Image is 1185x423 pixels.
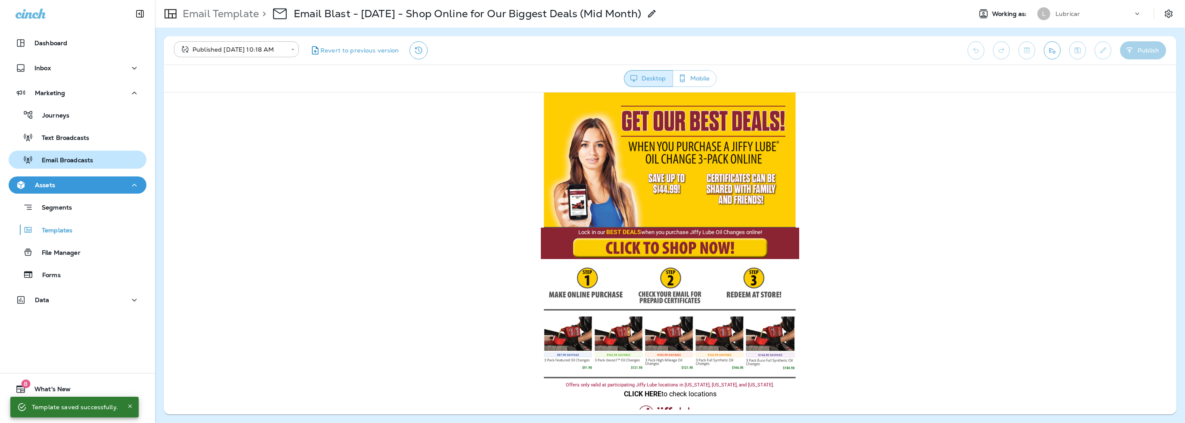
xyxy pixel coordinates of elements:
[33,249,81,257] p: File Manager
[1161,6,1176,22] button: Settings
[294,7,642,20] div: Email Blast - 9-25-25 - Shop Online for Our Biggest Deals (Mid Month)
[9,151,146,169] button: Email Broadcasts
[9,34,146,52] button: Dashboard
[9,198,146,216] button: Segments
[34,65,51,71] p: Inbox
[35,296,50,303] p: Data
[320,46,399,55] span: Revert to previous version
[9,221,146,239] button: Templates
[377,173,636,286] img: Purchase and redeem
[9,291,146,309] button: Data
[34,272,61,280] p: Forms
[33,157,93,165] p: Email Broadcasts
[294,7,642,20] p: Email Blast - [DATE] - Shop Online for Our Biggest Deals (Mid Month)
[35,90,65,96] p: Marketing
[1055,10,1080,17] p: Lubricar
[9,176,146,194] button: Assets
[33,227,72,235] p: Templates
[9,243,146,261] button: File Manager
[180,45,285,54] div: Published [DATE] 10:18 AM
[1044,41,1061,59] button: Send test email
[478,136,599,143] span: when you purchase Jiffy Lube Oil Changes online!
[179,7,259,20] p: Email Template
[9,59,146,77] button: Inbox
[415,136,441,143] span: Lock in our
[9,380,146,398] button: 8What's New
[33,134,89,142] p: Text Broadcasts
[460,297,553,306] span: to check locations
[259,7,266,20] p: >
[409,41,428,59] button: View Changelog
[26,386,71,396] span: What's New
[128,5,152,22] button: Collapse Sidebar
[9,106,146,124] button: Journeys
[21,380,30,388] span: 8
[377,144,636,167] img: Click to shop now!
[306,41,403,59] button: Revert to previous version
[34,112,69,120] p: Journeys
[35,182,55,188] p: Assets
[9,128,146,146] button: Text Broadcasts
[33,204,72,213] p: Segments
[460,298,553,305] a: CLICK HEREto check locations
[460,297,498,306] strong: CLICK HERE
[402,290,611,295] span: Offers only valid at participating Jiffy Lube locations in [US_STATE], [US_STATE], and [US_STATE].
[624,70,673,87] button: Desktop
[377,307,636,345] img: Jiffy Lube multicare
[9,84,146,102] button: Marketing
[32,399,118,415] div: Template saved successfully.
[1037,7,1050,20] div: L
[673,70,717,87] button: Mobile
[34,40,67,46] p: Dashboard
[443,136,478,143] span: BEST DEALS
[9,401,146,418] button: Support
[9,266,146,284] button: Forms
[992,10,1029,18] span: Working as:
[125,401,135,411] button: Close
